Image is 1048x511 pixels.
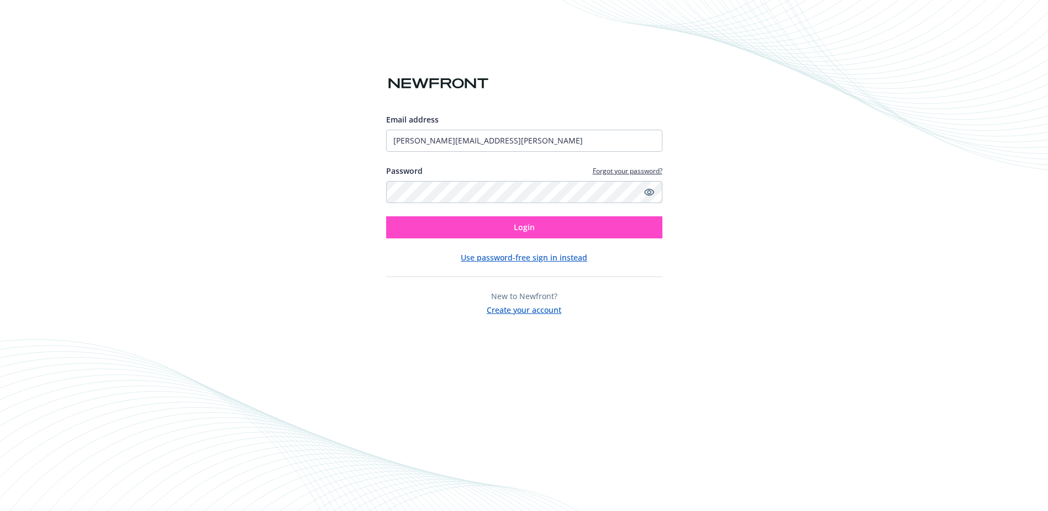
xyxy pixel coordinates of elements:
button: Login [386,216,662,238]
label: Password [386,165,423,177]
input: Enter your email [386,130,662,152]
button: Create your account [487,302,561,316]
img: Newfront logo [386,74,491,93]
span: New to Newfront? [491,291,557,301]
input: Enter your password [386,181,662,203]
button: Use password-free sign in instead [461,252,587,263]
a: Show password [643,185,656,199]
a: Forgot your password? [593,166,662,175]
span: Login [514,222,535,232]
span: Email address [386,114,439,125]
